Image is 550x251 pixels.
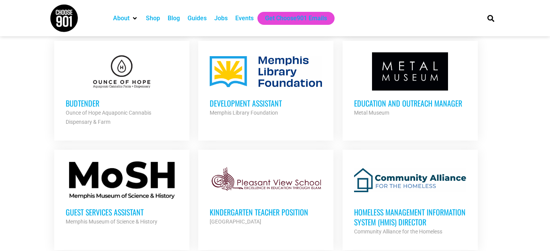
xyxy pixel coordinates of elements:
[54,41,189,138] a: Budtender Ounce of Hope Aquaponic Cannabis Dispensary & Farm
[343,150,478,248] a: Homeless Management Information System (HMIS) Director Community Alliance for the Homeless
[354,98,466,108] h3: Education and Outreach Manager
[66,219,157,225] strong: Memphis Museum of Science & History
[214,14,228,23] a: Jobs
[354,207,466,227] h3: Homeless Management Information System (HMIS) Director
[66,207,178,217] h3: Guest Services Assistant
[198,150,333,238] a: Kindergarten Teacher Position [GEOGRAPHIC_DATA]
[168,14,180,23] a: Blog
[210,219,261,225] strong: [GEOGRAPHIC_DATA]
[210,110,278,116] strong: Memphis Library Foundation
[210,98,322,108] h3: Development Assistant
[113,14,129,23] a: About
[66,110,151,125] strong: Ounce of Hope Aquaponic Cannabis Dispensary & Farm
[109,12,142,25] div: About
[66,98,178,108] h3: Budtender
[146,14,160,23] a: Shop
[485,12,497,24] div: Search
[210,207,322,217] h3: Kindergarten Teacher Position
[265,14,327,23] a: Get Choose901 Emails
[354,110,389,116] strong: Metal Museum
[188,14,207,23] a: Guides
[235,14,254,23] a: Events
[198,41,333,129] a: Development Assistant Memphis Library Foundation
[354,228,442,235] strong: Community Alliance for the Homeless
[109,12,474,25] nav: Main nav
[343,41,478,129] a: Education and Outreach Manager Metal Museum
[54,150,189,238] a: Guest Services Assistant Memphis Museum of Science & History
